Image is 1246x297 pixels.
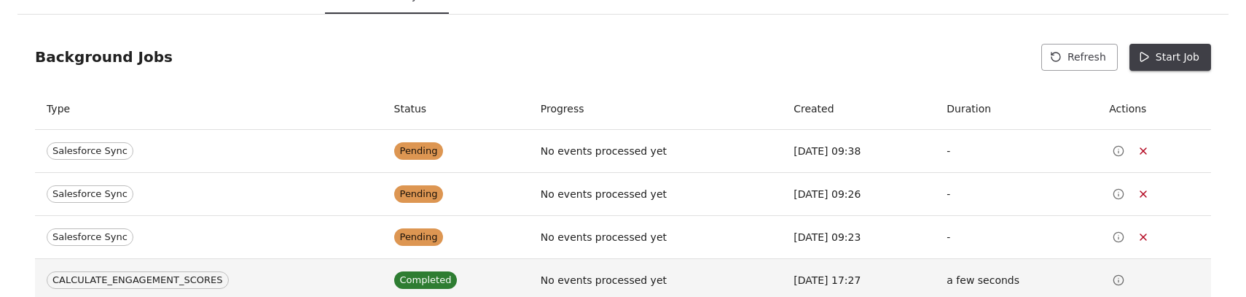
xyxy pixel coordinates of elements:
[394,230,444,244] span: Pending
[782,88,935,130] th: Created
[947,144,1086,158] p: -
[1041,44,1118,71] button: Refresh
[541,273,770,288] p: No events processed yet
[947,230,1086,244] p: -
[47,187,133,201] span: Salesforce Sync
[35,88,383,130] th: Type
[383,88,529,130] th: Status
[1134,142,1153,161] button: Cancel Job
[1109,271,1128,290] button: View Details
[47,230,133,244] span: Salesforce Sync
[1109,228,1128,247] button: View Details
[47,144,133,158] span: Salesforce Sync
[541,144,770,158] p: No events processed yet
[35,45,173,69] h6: Background Jobs
[1129,44,1211,71] button: Start Job
[394,144,444,158] span: Pending
[1109,185,1128,204] button: View Details
[541,187,770,201] p: No events processed yet
[794,187,923,201] p: [DATE] 09:26
[1109,142,1128,161] button: View Details
[947,187,1086,201] p: -
[394,273,458,288] span: Completed
[1134,185,1153,204] button: Cancel Job
[794,230,923,244] p: [DATE] 09:23
[529,88,782,130] th: Progress
[394,187,444,201] span: Pending
[794,273,923,288] p: [DATE] 17:27
[541,230,770,244] p: No events processed yet
[794,144,923,158] p: [DATE] 09:38
[935,88,1097,130] th: Duration
[47,273,228,288] span: CALCULATE_ENGAGEMENT_SCORES
[1097,88,1211,130] th: Actions
[947,273,1086,288] p: a few seconds
[1134,228,1153,247] button: Cancel Job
